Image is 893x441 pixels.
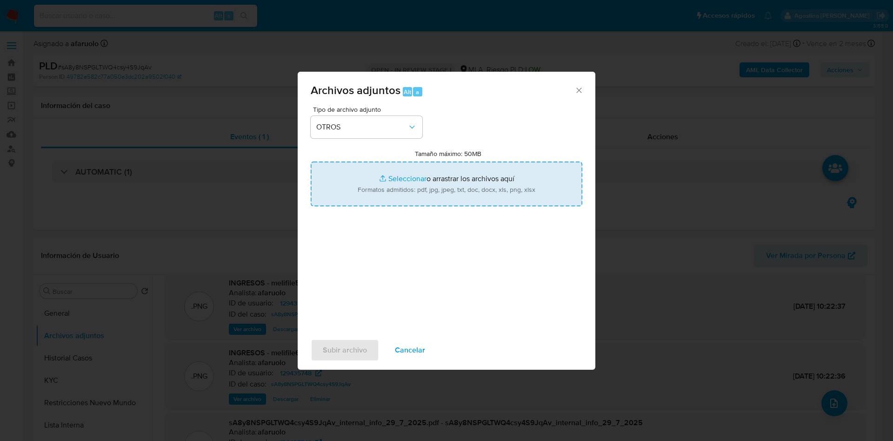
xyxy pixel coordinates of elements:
button: Cerrar [574,86,583,94]
span: a [416,88,419,96]
span: Alt [404,88,411,96]
span: OTROS [316,122,407,132]
button: Cancelar [383,339,437,361]
button: OTROS [311,116,422,138]
span: Tipo de archivo adjunto [313,106,425,113]
span: Archivos adjuntos [311,82,400,98]
label: Tamaño máximo: 50MB [415,149,481,158]
span: Cancelar [395,340,425,360]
